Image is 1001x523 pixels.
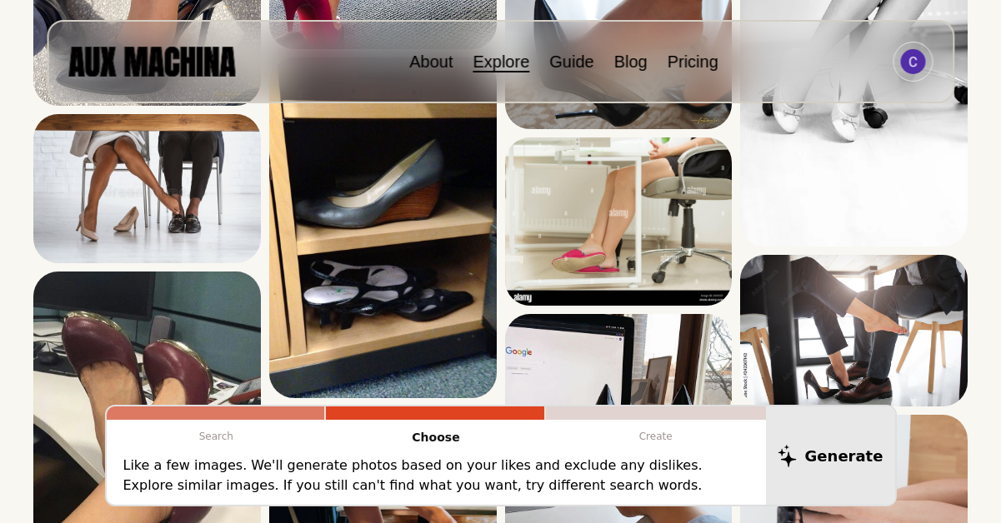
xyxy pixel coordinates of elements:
[68,47,235,76] img: AUX MACHINA
[900,49,925,74] img: Avatar
[123,456,749,496] p: Like a few images. We'll generate photos based on your likes and exclude any dislikes. Explore si...
[269,57,497,398] img: Search result
[549,52,593,71] a: Guide
[326,420,546,456] p: Choose
[614,52,648,71] a: Blog
[766,406,895,505] button: Generate
[409,52,453,71] a: About
[107,420,327,453] p: Search
[473,52,529,71] a: Explore
[668,52,718,71] a: Pricing
[505,137,733,306] img: Search result
[740,255,968,406] img: Search result
[33,114,261,263] img: Search result
[546,420,766,453] p: Create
